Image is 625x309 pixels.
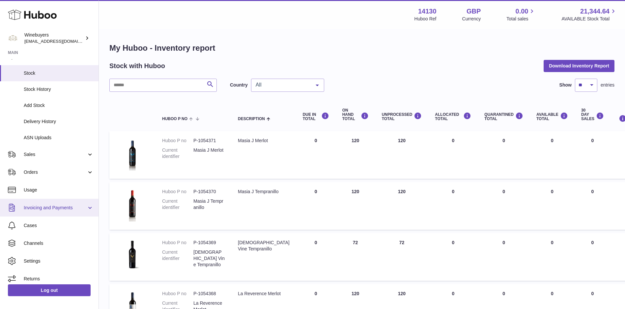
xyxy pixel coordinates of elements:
h2: Stock with Huboo [109,62,165,70]
dt: Huboo P no [162,240,193,246]
dt: Current identifier [162,147,193,160]
td: 0 [530,233,575,281]
td: 0 [296,182,336,230]
span: All [254,82,311,88]
span: Invoicing and Payments [24,205,87,211]
td: 0 [296,131,336,179]
img: internalAdmin-14130@internal.huboo.com [8,33,18,43]
div: UNPROCESSED Total [382,112,422,121]
img: product image [116,240,149,272]
span: Usage [24,187,94,193]
span: 0 [502,189,505,194]
td: 0 [575,131,611,179]
span: Huboo P no [162,117,187,121]
dt: Huboo P no [162,138,193,144]
div: Masia J Merlot [238,138,290,144]
span: ASN Uploads [24,135,94,141]
td: 0 [530,131,575,179]
td: 120 [375,182,429,230]
div: ON HAND Total [342,108,369,121]
dt: Huboo P no [162,189,193,195]
td: 72 [375,233,429,281]
span: Returns [24,276,94,282]
span: Add Stock [24,102,94,109]
button: Download Inventory Report [544,60,614,72]
td: 120 [375,131,429,179]
div: 30 DAY SALES [581,108,604,121]
img: product image [116,138,149,170]
span: AVAILABLE Stock Total [561,16,617,22]
div: AVAILABLE Total [536,112,568,121]
span: Cases [24,222,94,229]
td: 120 [336,131,375,179]
strong: 14130 [418,7,437,16]
span: 0 [502,138,505,143]
td: 0 [428,131,478,179]
dd: [DEMOGRAPHIC_DATA] Vine Tempranillo [193,249,225,268]
a: Log out [8,284,91,296]
span: Stock History [24,86,94,92]
td: 0 [428,233,478,281]
span: 0.00 [516,7,528,16]
div: [DEMOGRAPHIC_DATA] Vine Tempranillo [238,240,290,252]
div: Huboo Ref [414,16,437,22]
td: 0 [575,182,611,230]
td: 72 [336,233,375,281]
h1: My Huboo - Inventory report [109,43,614,53]
img: product image [116,189,149,221]
td: 0 [575,233,611,281]
dt: Current identifier [162,198,193,211]
div: La Reverence Merlot [238,291,290,297]
span: Delivery History [24,118,94,125]
a: 21,344.64 AVAILABLE Stock Total [561,7,617,22]
div: Currency [462,16,481,22]
span: Total sales [506,16,536,22]
a: 0.00 Total sales [506,7,536,22]
span: Sales [24,151,87,158]
dt: Current identifier [162,249,193,268]
div: ALLOCATED Total [435,112,471,121]
span: Description [238,117,265,121]
div: QUARANTINED Total [484,112,523,121]
div: Winebuyers [24,32,84,44]
span: Channels [24,240,94,246]
td: 120 [336,182,375,230]
dd: Masia J Tempranillo [193,198,225,211]
td: 0 [296,233,336,281]
dd: P-1054368 [193,291,225,297]
td: 0 [428,182,478,230]
span: 0 [502,240,505,245]
label: Show [559,82,572,88]
span: 21,344.64 [580,7,610,16]
span: 0 [502,291,505,296]
div: DUE IN TOTAL [303,112,329,121]
label: Country [230,82,248,88]
div: Masia J Tempranillo [238,189,290,195]
span: Orders [24,169,87,175]
dt: Huboo P no [162,291,193,297]
span: Stock [24,70,94,76]
strong: GBP [467,7,481,16]
span: entries [601,82,614,88]
dd: P-1054369 [193,240,225,246]
span: [EMAIL_ADDRESS][DOMAIN_NAME] [24,39,97,44]
dd: P-1054370 [193,189,225,195]
span: Settings [24,258,94,264]
dd: P-1054371 [193,138,225,144]
td: 0 [530,182,575,230]
dd: Masia J Merlot [193,147,225,160]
